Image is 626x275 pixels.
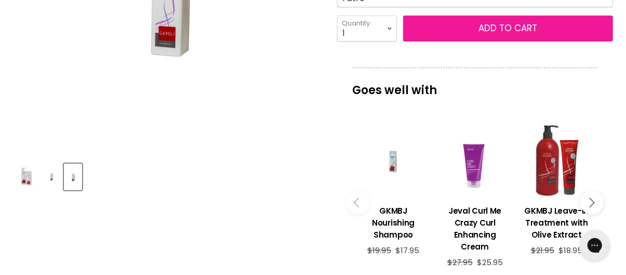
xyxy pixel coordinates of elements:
button: GKMBJ Blonde Revitalising Shampoo [64,164,82,190]
span: $25.95 [477,257,503,268]
img: GKMBJ Blonde Revitalising Shampoo [65,165,81,189]
h3: GKMBJ Leave-In Treatment with Olive Extract [521,205,592,241]
button: Add to cart [403,16,613,42]
img: GKMBJ Blonde Revitalising Shampoo [44,165,60,189]
span: $18.95 [558,245,582,256]
button: GKMBJ Blonde Revitalising Shampoo [13,164,39,190]
img: GKMBJ Blonde Revitalising Shampoo [14,165,38,189]
span: $27.95 [447,257,473,268]
span: $19.95 [367,245,391,256]
iframe: Gorgias live chat messenger [574,226,616,265]
h3: GKMBJ Nourishing Shampoo [358,205,429,241]
div: Product thumbnails [11,161,324,190]
span: $21.95 [531,245,554,256]
p: Goes well with [353,68,597,102]
a: View product:GKMBJ Leave-In Treatment with Olive Extract [521,197,592,246]
span: Add to cart [478,22,537,34]
a: View product:Jeval Curl Me Crazy Curl Enhancing Cream [439,197,511,258]
span: $17.95 [395,245,419,256]
a: View product:GKMBJ Nourishing Shampoo [358,197,429,246]
button: GKMBJ Blonde Revitalising Shampoo [43,164,61,190]
select: Quantity [337,16,397,42]
h3: Jeval Curl Me Crazy Curl Enhancing Cream [439,205,511,253]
